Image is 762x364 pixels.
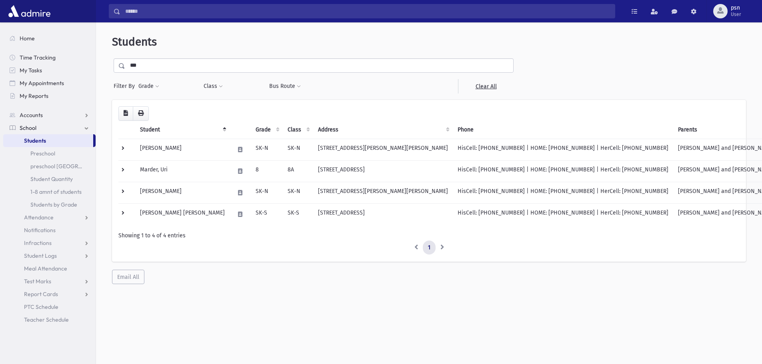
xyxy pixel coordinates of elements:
[3,64,96,77] a: My Tasks
[251,139,283,160] td: SK-N
[423,241,436,255] a: 1
[20,124,36,131] span: School
[283,182,313,203] td: SK-N
[3,51,96,64] a: Time Tracking
[20,80,64,87] span: My Appointments
[3,90,96,102] a: My Reports
[138,79,160,93] button: Grade
[6,3,52,19] img: AdmirePro
[3,185,96,198] a: 1-8 amnt of students
[118,231,740,240] div: Showing 1 to 4 of 4 entries
[24,137,46,144] span: Students
[283,121,313,139] th: Class: activate to sort column ascending
[203,79,223,93] button: Class
[251,121,283,139] th: Grade: activate to sort column ascending
[313,182,453,203] td: [STREET_ADDRESS][PERSON_NAME][PERSON_NAME]
[24,239,52,247] span: Infractions
[3,262,96,275] a: Meal Attendance
[283,160,313,182] td: 8A
[3,173,96,185] a: Student Quantity
[251,160,283,182] td: 8
[3,237,96,249] a: Infractions
[118,106,133,121] button: CSV
[313,203,453,225] td: [STREET_ADDRESS]
[3,109,96,121] a: Accounts
[3,313,96,326] a: Teacher Schedule
[453,139,673,160] td: HisCell: [PHONE_NUMBER] | HOME: [PHONE_NUMBER] | HerCell: [PHONE_NUMBER]
[3,249,96,262] a: Student Logs
[3,211,96,224] a: Attendance
[3,32,96,45] a: Home
[3,288,96,300] a: Report Cards
[283,203,313,225] td: SK-S
[135,139,230,160] td: [PERSON_NAME]
[3,275,96,288] a: Test Marks
[3,121,96,134] a: School
[283,139,313,160] td: SK-N
[3,300,96,313] a: PTC Schedule
[3,198,96,211] a: Students by Grade
[313,139,453,160] td: [STREET_ADDRESS][PERSON_NAME][PERSON_NAME]
[135,160,230,182] td: Marder, Uri
[120,4,615,18] input: Search
[3,77,96,90] a: My Appointments
[24,227,56,234] span: Notifications
[24,303,58,310] span: PTC Schedule
[3,224,96,237] a: Notifications
[24,278,51,285] span: Test Marks
[114,82,138,90] span: Filter By
[3,147,96,160] a: Preschool
[453,203,673,225] td: HisCell: [PHONE_NUMBER] | HOME: [PHONE_NUMBER] | HerCell: [PHONE_NUMBER]
[112,270,144,284] button: Email All
[731,5,741,11] span: psn
[269,79,301,93] button: Bus Route
[20,35,35,42] span: Home
[3,160,96,173] a: preschool [GEOGRAPHIC_DATA]
[251,203,283,225] td: SK-S
[20,92,48,99] span: My Reports
[458,79,514,93] a: Clear All
[135,121,230,139] th: Student: activate to sort column descending
[135,182,230,203] td: [PERSON_NAME]
[20,111,43,119] span: Accounts
[24,265,67,272] span: Meal Attendance
[24,290,58,298] span: Report Cards
[24,252,57,259] span: Student Logs
[135,203,230,225] td: [PERSON_NAME] [PERSON_NAME]
[24,214,54,221] span: Attendance
[453,160,673,182] td: HisCell: [PHONE_NUMBER] | HOME: [PHONE_NUMBER] | HerCell: [PHONE_NUMBER]
[20,67,42,74] span: My Tasks
[251,182,283,203] td: SK-N
[20,54,56,61] span: Time Tracking
[453,121,673,139] th: Phone
[453,182,673,203] td: HisCell: [PHONE_NUMBER] | HOME: [PHONE_NUMBER] | HerCell: [PHONE_NUMBER]
[24,316,69,323] span: Teacher Schedule
[731,11,741,18] span: User
[313,160,453,182] td: [STREET_ADDRESS]
[133,106,149,121] button: Print
[3,134,93,147] a: Students
[313,121,453,139] th: Address: activate to sort column ascending
[112,35,157,48] span: Students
